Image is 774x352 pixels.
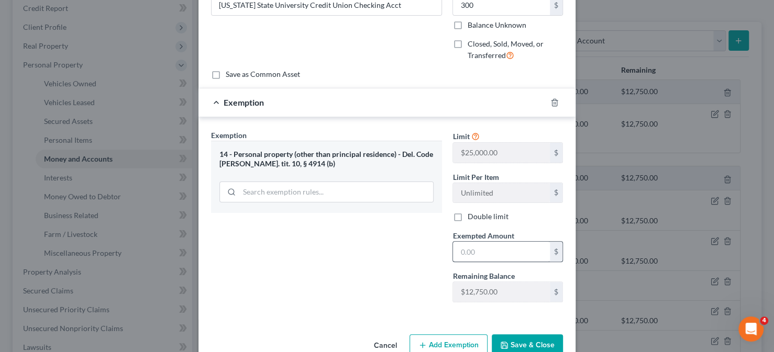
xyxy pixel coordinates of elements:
input: Search exemption rules... [239,182,433,202]
input: -- [453,183,550,203]
input: -- [453,282,550,302]
span: Limit [452,132,469,141]
div: $ [550,183,562,203]
label: Save as Common Asset [226,69,300,80]
div: $ [550,242,562,262]
label: Balance Unknown [467,20,526,30]
div: $ [550,282,562,302]
label: Remaining Balance [452,270,514,281]
span: Exempted Amount [452,231,514,240]
div: 14 - Personal property (other than principal residence) - Del. Code [PERSON_NAME]. tit. 10, § 491... [219,150,434,169]
span: Exemption [224,97,264,107]
div: $ [550,143,562,163]
iframe: Intercom live chat [738,316,764,342]
input: -- [453,143,550,163]
span: Closed, Sold, Moved, or Transferred [467,39,543,60]
input: 0.00 [453,242,550,262]
span: Exemption [211,131,247,140]
label: Limit Per Item [452,172,499,183]
label: Double limit [467,211,508,222]
span: 4 [760,316,768,325]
